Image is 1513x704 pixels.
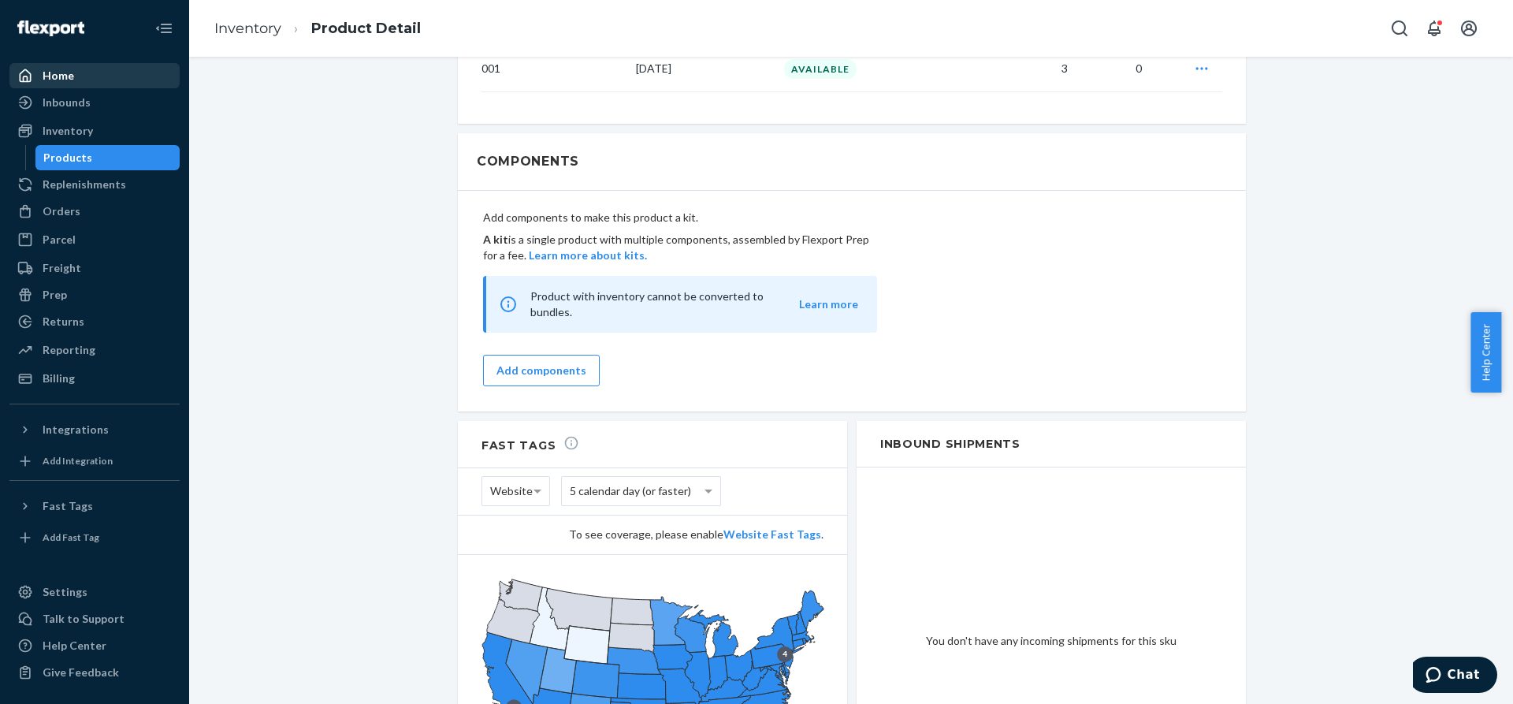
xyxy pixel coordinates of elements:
div: Integrations [43,422,109,438]
a: Returns [9,309,180,334]
div: Add Fast Tag [43,531,99,544]
div: Fast Tags [43,498,93,514]
span: 5 calendar day (or faster) [570,478,691,505]
button: Fast Tags [9,494,180,519]
a: Inventory [9,118,180,143]
div: Prep [43,287,67,303]
span: Website [490,478,533,505]
div: Replenishments [43,177,126,192]
div: Give Feedback [43,665,119,680]
div: Billing [43,371,75,386]
button: Learn more about kits. [529,248,647,263]
a: Product Detail [311,20,421,37]
a: Inventory [214,20,281,37]
button: Close Navigation [148,13,180,44]
p: 001 [481,61,623,76]
div: Orders [43,203,80,219]
a: Reporting [9,337,180,363]
div: Settings [43,584,87,600]
button: Integrations [9,417,180,442]
ol: breadcrumbs [202,6,433,52]
div: Freight [43,260,81,276]
div: AVAILABLE [784,59,857,79]
iframe: Opens a widget where you can chat to one of our agents [1413,657,1497,696]
div: Product with inventory cannot be converted to bundles. [483,276,877,333]
a: Replenishments [9,172,180,197]
p: [DATE] [636,61,771,76]
a: Inbounds [9,90,180,115]
div: Inventory [43,123,93,139]
div: Reporting [43,342,95,358]
button: Learn more [799,296,858,312]
button: Talk to Support [9,606,180,631]
a: Website Fast Tags [723,527,821,541]
p: is a single product with multiple components, assembled by Flexport Prep for a fee. [483,232,877,263]
a: Help Center [9,633,180,658]
td: 3 [1000,46,1074,91]
a: Add Fast Tag [9,525,180,550]
a: Freight [9,255,180,281]
a: Settings [9,579,180,605]
a: Prep [9,282,180,307]
h2: Components [477,152,579,171]
a: Add Integration [9,449,180,474]
button: Help Center [1470,312,1501,393]
div: Add components to make this product a kit. [483,210,877,333]
a: Billing [9,366,180,391]
a: Parcel [9,227,180,252]
button: Add components [483,355,600,386]
div: To see coverage, please enable . [481,527,823,542]
a: Home [9,63,180,88]
div: Help Center [43,638,106,654]
div: Inbounds [43,95,91,110]
h2: Fast Tags [481,435,579,453]
div: Talk to Support [43,611,125,627]
div: Products [43,150,92,166]
a: Products [35,145,180,170]
b: A kit [483,233,508,246]
td: 0 [1074,46,1148,91]
button: Open notifications [1418,13,1450,44]
button: Open Search Box [1384,13,1415,44]
div: Returns [43,314,84,330]
div: Add Integration [43,454,113,467]
div: Parcel [43,232,76,248]
img: Flexport logo [17,20,84,36]
a: Orders [9,199,180,224]
button: Open account menu [1453,13,1485,44]
div: Home [43,68,74,84]
h2: Inbound Shipments [857,421,1246,467]
button: Give Feedback [9,660,180,685]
